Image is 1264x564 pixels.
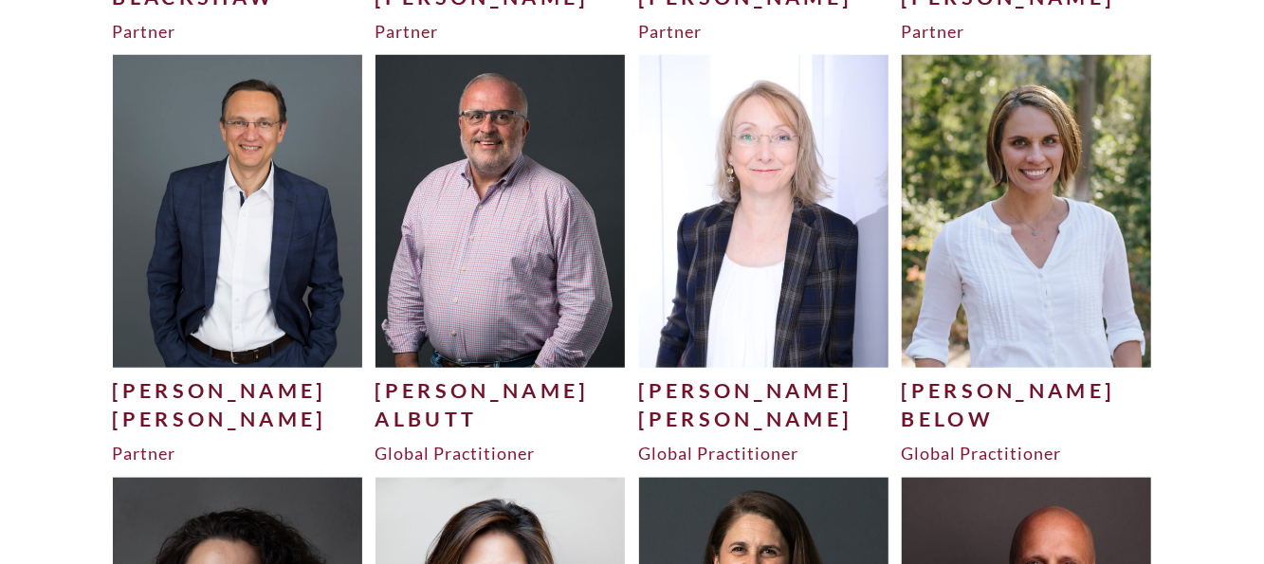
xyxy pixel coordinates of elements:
[376,405,626,433] div: Albutt
[902,376,1152,405] div: [PERSON_NAME]
[902,55,1152,367] img: Chantal-1-500x625.png
[113,376,363,405] div: [PERSON_NAME]
[113,405,363,433] div: [PERSON_NAME]
[376,55,626,367] img: Graham-A-500x625.jpg
[639,405,889,433] div: [PERSON_NAME]
[639,20,889,43] div: Partner
[376,20,626,43] div: Partner
[376,376,626,405] div: [PERSON_NAME]
[902,442,1152,464] div: Global Practitioner
[376,55,626,464] a: [PERSON_NAME]AlbuttGlobal Practitioner
[639,55,889,367] img: Camilla-Beglan-1-500x625.jpg
[113,442,363,464] div: Partner
[902,20,1152,43] div: Partner
[113,55,363,464] a: [PERSON_NAME][PERSON_NAME]Partner
[639,442,889,464] div: Global Practitioner
[113,20,363,43] div: Partner
[639,376,889,405] div: [PERSON_NAME]
[639,55,889,464] a: [PERSON_NAME][PERSON_NAME]Global Practitioner
[902,405,1152,433] div: Below
[376,442,626,464] div: Global Practitioner
[902,55,1152,464] a: [PERSON_NAME]BelowGlobal Practitioner
[113,55,363,367] img: Philipp-Spannuth-Website-500x625.jpg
